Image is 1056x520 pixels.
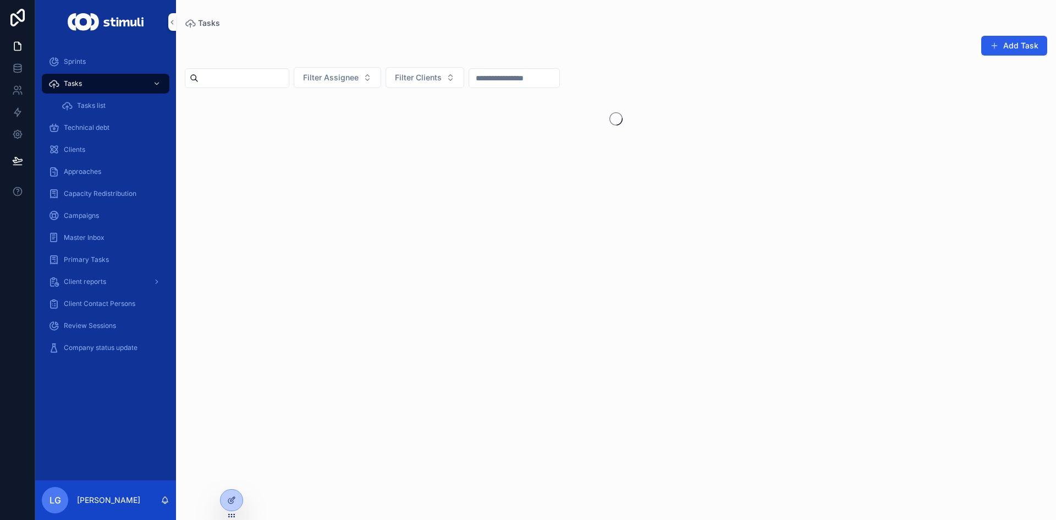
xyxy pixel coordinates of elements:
a: Capacity Redistribution [42,184,169,204]
div: scrollable content [35,44,176,372]
span: Tasks [198,18,220,29]
span: Tasks list [77,101,106,110]
a: Client Contact Persons [42,294,169,314]
a: Technical debt [42,118,169,138]
span: Filter Assignee [303,72,359,83]
img: App logo [68,13,143,31]
span: Clients [64,145,85,154]
span: Sprints [64,57,86,66]
span: Master Inbox [64,233,105,242]
a: Tasks list [55,96,169,116]
span: Tasks [64,79,82,88]
button: Select Button [294,67,381,88]
span: LG [50,494,61,507]
span: Technical debt [64,123,109,132]
span: Client Contact Persons [64,299,135,308]
span: Company status update [64,343,137,352]
a: Clients [42,140,169,160]
a: Campaigns [42,206,169,226]
span: Review Sessions [64,321,116,330]
a: Sprints [42,52,169,72]
button: Select Button [386,67,464,88]
a: Review Sessions [42,316,169,336]
span: Campaigns [64,211,99,220]
span: Approaches [64,167,101,176]
a: Tasks [185,18,220,29]
p: [PERSON_NAME] [77,495,140,506]
button: Add Task [981,36,1047,56]
a: Primary Tasks [42,250,169,270]
span: Client reports [64,277,106,286]
a: Approaches [42,162,169,182]
a: Company status update [42,338,169,358]
a: Client reports [42,272,169,292]
a: Master Inbox [42,228,169,248]
a: Tasks [42,74,169,94]
span: Primary Tasks [64,255,109,264]
span: Capacity Redistribution [64,189,136,198]
span: Filter Clients [395,72,442,83]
